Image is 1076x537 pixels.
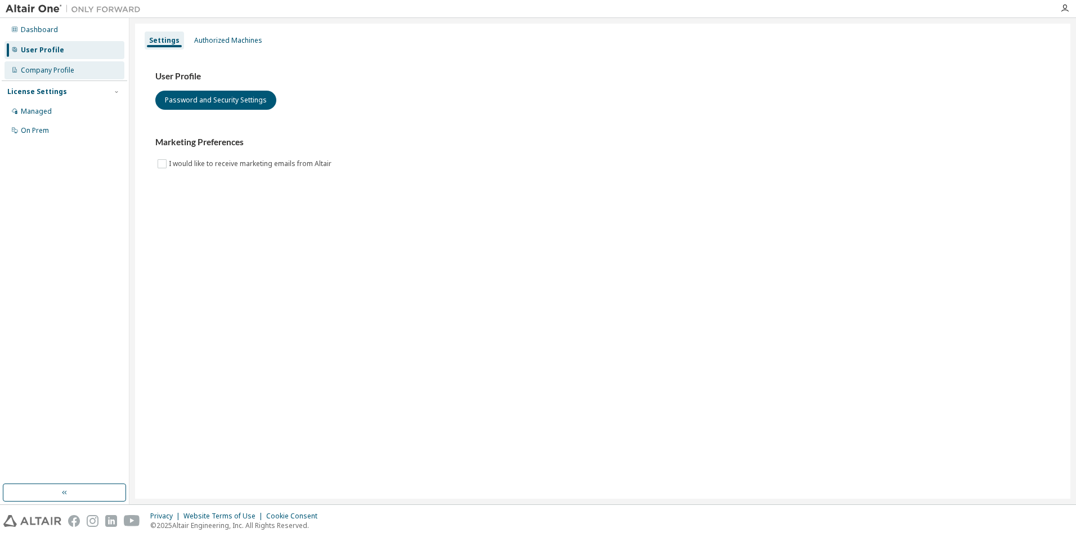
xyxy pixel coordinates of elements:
div: Dashboard [21,25,58,34]
div: License Settings [7,87,67,96]
h3: Marketing Preferences [155,137,1050,148]
h3: User Profile [155,71,1050,82]
p: © 2025 Altair Engineering, Inc. All Rights Reserved. [150,521,324,530]
img: facebook.svg [68,515,80,527]
label: I would like to receive marketing emails from Altair [169,157,334,171]
div: Settings [149,36,180,45]
div: On Prem [21,126,49,135]
img: linkedin.svg [105,515,117,527]
div: Privacy [150,512,183,521]
img: instagram.svg [87,515,98,527]
div: Website Terms of Use [183,512,266,521]
button: Password and Security Settings [155,91,276,110]
img: youtube.svg [124,515,140,527]
div: User Profile [21,46,64,55]
img: Altair One [6,3,146,15]
img: altair_logo.svg [3,515,61,527]
div: Managed [21,107,52,116]
div: Company Profile [21,66,74,75]
div: Authorized Machines [194,36,262,45]
div: Cookie Consent [266,512,324,521]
